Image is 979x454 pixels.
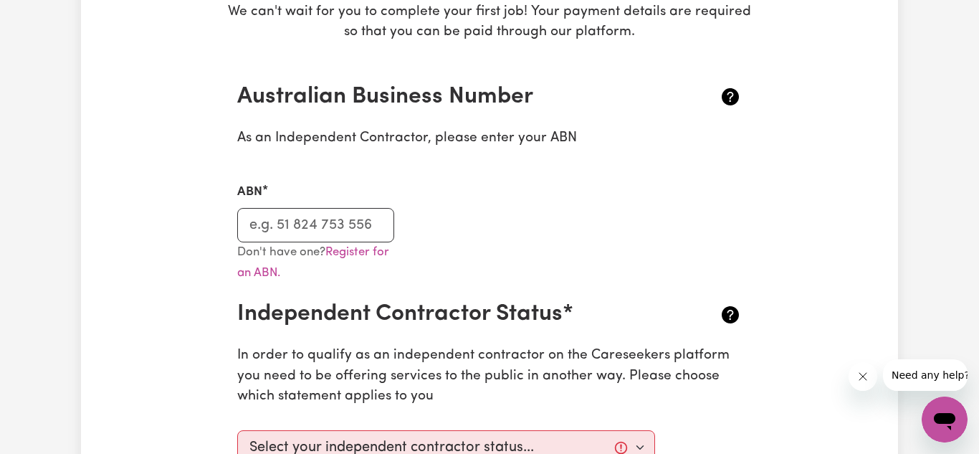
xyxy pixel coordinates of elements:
[226,2,753,44] p: We can't wait for you to complete your first job! Your payment details are required so that you c...
[237,346,742,407] p: In order to qualify as an independent contractor on the Careseekers platform you need to be offer...
[237,246,389,279] a: Register for an ABN.
[237,301,658,328] h2: Independent Contractor Status*
[237,128,742,149] p: As an Independent Contractor, please enter your ABN
[237,208,394,242] input: e.g. 51 824 753 556
[237,83,658,110] h2: Australian Business Number
[849,362,877,391] iframe: Close message
[922,397,968,443] iframe: Button to launch messaging window
[883,359,968,391] iframe: Message from company
[237,246,389,279] small: Don't have one?
[9,10,87,22] span: Need any help?
[237,183,262,202] label: ABN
